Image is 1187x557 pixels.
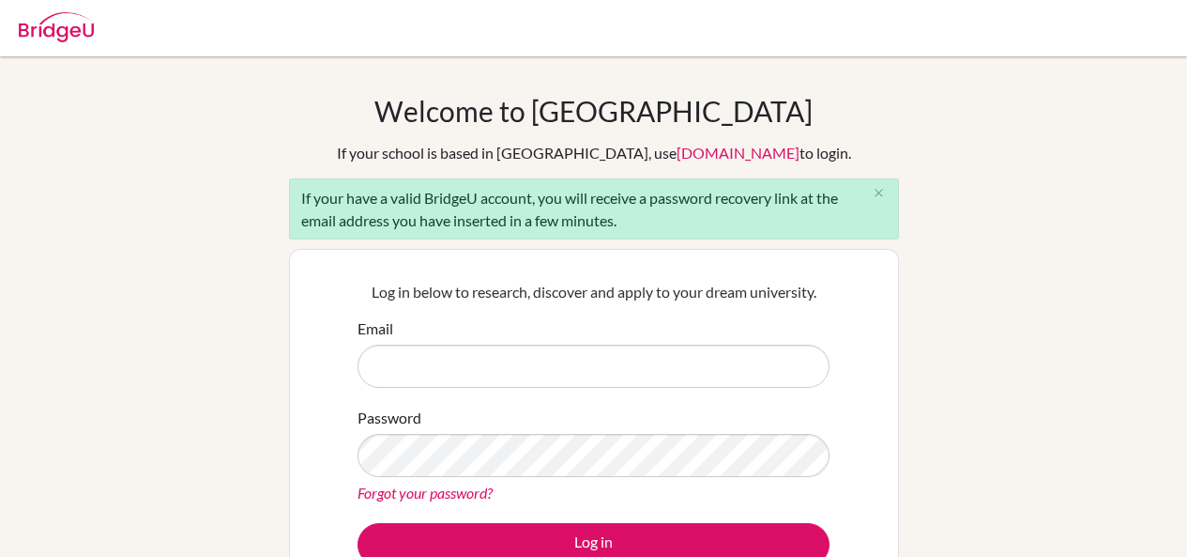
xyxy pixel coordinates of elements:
img: Bridge-U [19,12,94,42]
i: close [872,186,886,200]
a: Forgot your password? [358,484,493,502]
div: If your school is based in [GEOGRAPHIC_DATA], use to login. [337,142,851,164]
button: Close [860,179,898,208]
h1: Welcome to [GEOGRAPHIC_DATA] [374,94,813,128]
label: Password [358,407,421,429]
a: [DOMAIN_NAME] [677,144,799,162]
label: Email [358,317,393,340]
div: If your have a valid BridgeU account, you will receive a password recovery link at the email addr... [289,178,899,240]
p: Log in below to research, discover and apply to your dream university. [358,281,829,303]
